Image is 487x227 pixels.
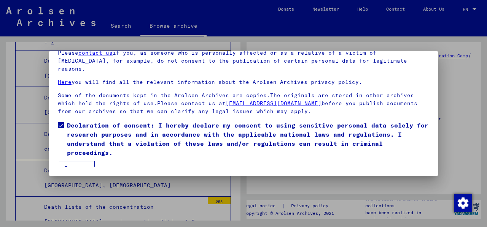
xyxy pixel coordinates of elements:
[226,100,321,107] a: [EMAIL_ADDRESS][DOMAIN_NAME]
[58,161,95,175] button: I agree
[67,121,429,157] span: Declaration of consent: I hereby declare my consent to using sensitive personal data solely for r...
[58,79,72,85] a: Here
[58,91,429,115] p: Some of the documents kept in the Arolsen Archives are copies.The originals are stored in other a...
[78,49,113,56] a: contact us
[454,194,472,212] img: Change consent
[58,78,429,86] p: you will find all the relevant information about the Arolsen Archives privacy policy.
[58,49,429,73] p: Please if you, as someone who is personally affected or as a relative of a victim of [MEDICAL_DAT...
[454,194,472,212] div: Change consent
